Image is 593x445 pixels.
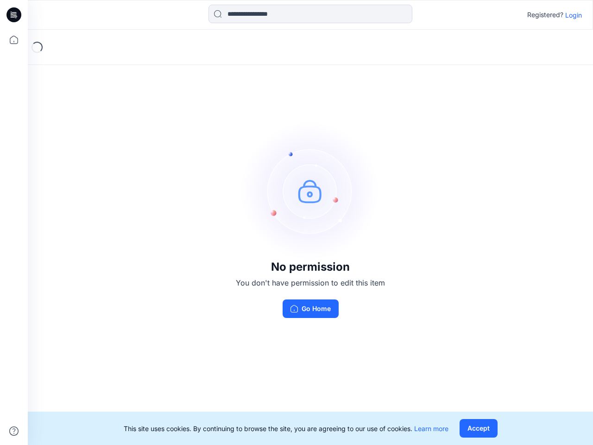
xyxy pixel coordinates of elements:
[460,419,498,438] button: Accept
[124,424,448,433] p: This site uses cookies. By continuing to browse the site, you are agreeing to our use of cookies.
[414,425,448,432] a: Learn more
[241,121,380,261] img: no-perm.svg
[236,261,385,273] h3: No permission
[565,10,582,20] p: Login
[527,9,563,20] p: Registered?
[283,299,339,318] button: Go Home
[236,277,385,288] p: You don't have permission to edit this item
